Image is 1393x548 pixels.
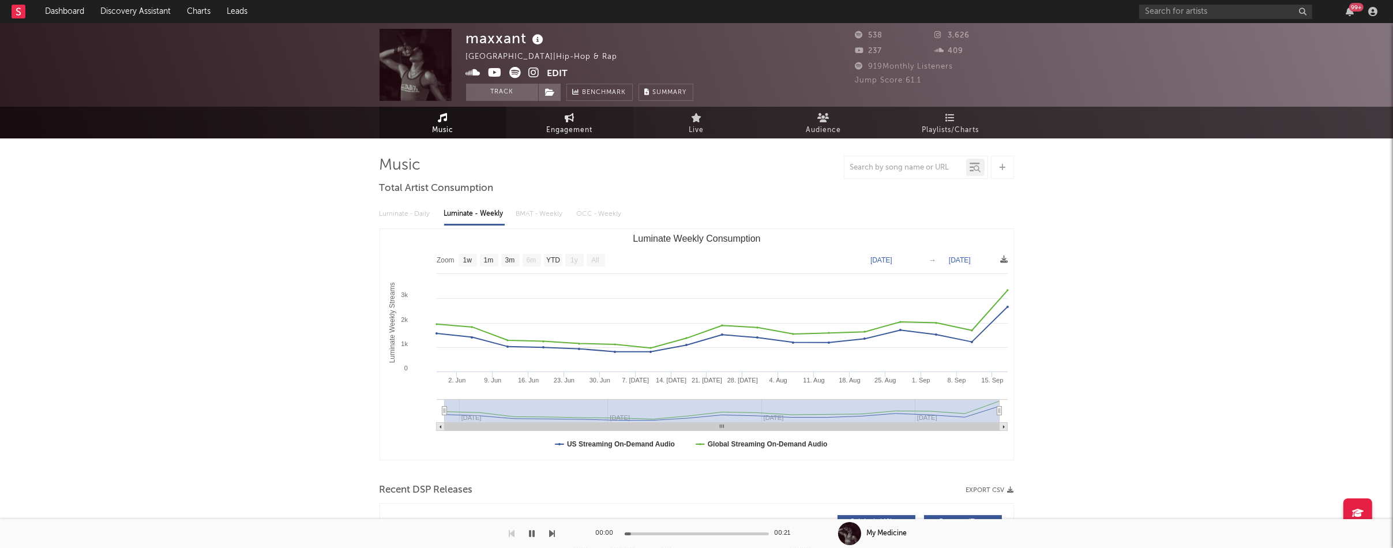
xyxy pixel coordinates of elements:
[567,440,675,448] text: US Streaming On-Demand Audio
[855,47,883,55] span: 237
[466,84,538,101] button: Track
[380,483,473,497] span: Recent DSP Releases
[553,377,574,384] text: 23. Jun
[839,377,860,384] text: 18. Aug
[404,365,407,371] text: 0
[589,377,610,384] text: 30. Jun
[583,86,626,100] span: Benchmark
[448,377,465,384] text: 2. Jun
[546,257,560,265] text: YTD
[1346,7,1354,16] button: 99+
[570,257,578,265] text: 1y
[1139,5,1312,19] input: Search for artists
[483,257,493,265] text: 1m
[934,32,970,39] span: 3,626
[949,256,971,264] text: [DATE]
[870,256,892,264] text: [DATE]
[526,257,536,265] text: 6m
[911,377,930,384] text: 1. Sep
[380,182,494,196] span: Total Artist Consumption
[518,377,539,384] text: 16. Jun
[922,123,979,137] span: Playlists/Charts
[505,257,515,265] text: 3m
[855,32,883,39] span: 538
[566,84,633,101] a: Benchmark
[388,283,396,363] text: Luminate Weekly Streams
[401,316,408,323] text: 2k
[887,107,1014,138] a: Playlists/Charts
[874,377,896,384] text: 25. Aug
[506,107,633,138] a: Engagement
[466,29,547,48] div: maxxant
[653,89,687,96] span: Summary
[769,377,787,384] text: 4. Aug
[463,257,472,265] text: 1w
[966,487,1014,494] button: Export CSV
[855,63,953,70] span: 919 Monthly Listeners
[547,123,593,137] span: Engagement
[929,256,936,264] text: →
[806,123,841,137] span: Audience
[547,67,568,81] button: Edit
[981,377,1003,384] text: 15. Sep
[947,377,966,384] text: 8. Sep
[596,527,619,541] div: 00:00
[844,163,966,172] input: Search by song name or URL
[691,377,722,384] text: 21. [DATE]
[760,107,887,138] a: Audience
[591,257,599,265] text: All
[380,107,506,138] a: Music
[484,377,501,384] text: 9. Jun
[1349,3,1364,12] div: 99 +
[838,515,915,530] button: Originals(49)
[689,123,704,137] span: Live
[380,229,1013,460] svg: Luminate Weekly Consumption
[401,340,408,347] text: 1k
[803,377,824,384] text: 11. Aug
[707,440,827,448] text: Global Streaming On-Demand Audio
[867,528,907,539] div: My Medicine
[727,377,757,384] text: 28. [DATE]
[437,257,455,265] text: Zoom
[444,204,505,224] div: Luminate - Weekly
[466,50,631,64] div: [GEOGRAPHIC_DATA] | Hip-hop & Rap
[639,84,693,101] button: Summary
[855,77,922,84] span: Jump Score: 61.1
[633,234,760,243] text: Luminate Weekly Consumption
[401,291,408,298] text: 3k
[775,527,798,541] div: 00:21
[656,377,686,384] text: 14. [DATE]
[622,377,649,384] text: 7. [DATE]
[924,515,1002,530] button: Features(7)
[934,47,963,55] span: 409
[633,107,760,138] a: Live
[432,123,453,137] span: Music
